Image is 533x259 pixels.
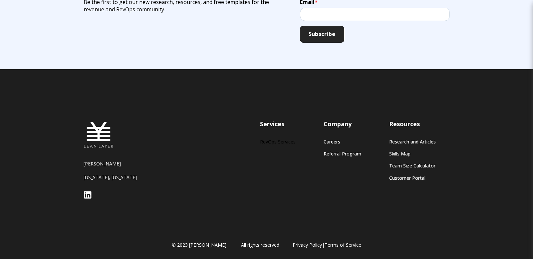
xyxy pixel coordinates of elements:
[293,242,322,248] a: Privacy Policy
[293,242,361,248] span: |
[300,26,344,43] input: Subscribe
[84,160,167,167] p: [PERSON_NAME]
[84,174,167,180] p: [US_STATE], [US_STATE]
[260,139,296,144] a: RevOps Services
[172,242,226,248] span: © 2023 [PERSON_NAME]
[241,242,279,248] span: All rights reserved
[324,120,361,128] h3: Company
[389,139,436,144] a: Research and Articles
[389,120,436,128] h3: Resources
[324,151,361,156] a: Referral Program
[325,242,361,248] a: Terms of Service
[324,139,361,144] a: Careers
[389,151,436,156] a: Skills Map
[260,120,296,128] h3: Services
[389,175,436,181] a: Customer Portal
[84,120,114,150] img: Lean Layer
[389,163,436,168] a: Team Size Calculator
